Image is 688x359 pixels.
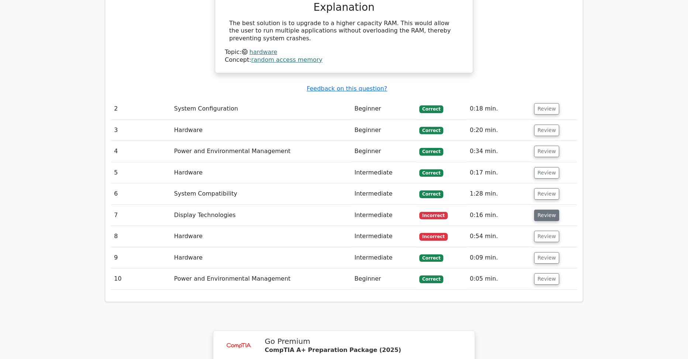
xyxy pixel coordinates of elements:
td: 0:05 min. [467,268,531,289]
button: Review [534,231,559,242]
td: Beginner [351,120,416,141]
span: Correct [419,275,443,283]
button: Review [534,252,559,264]
td: System Compatibility [171,183,352,204]
td: 8 [111,226,171,247]
button: Review [534,210,559,221]
button: Review [534,125,559,136]
span: Correct [419,105,443,113]
div: Topic: [225,48,463,56]
td: 0:17 min. [467,162,531,183]
span: Incorrect [419,212,448,219]
td: 0:54 min. [467,226,531,247]
span: Correct [419,127,443,134]
button: Review [534,167,559,179]
td: Beginner [351,268,416,289]
span: Correct [419,190,443,198]
div: The best solution is to upgrade to a higher capacity RAM. This would allow the user to run multip... [229,20,459,43]
td: Hardware [171,247,352,268]
button: Review [534,188,559,200]
td: 3 [111,120,171,141]
td: 7 [111,205,171,226]
span: Incorrect [419,233,448,240]
td: Beginner [351,98,416,119]
td: 0:20 min. [467,120,531,141]
a: Feedback on this question? [307,85,387,92]
td: Intermediate [351,162,416,183]
td: Intermediate [351,183,416,204]
td: 10 [111,268,171,289]
td: Intermediate [351,226,416,247]
td: 0:16 min. [467,205,531,226]
td: Hardware [171,226,352,247]
h3: Explanation [229,1,459,14]
td: Display Technologies [171,205,352,226]
a: hardware [250,48,277,55]
button: Review [534,103,559,115]
td: 0:09 min. [467,247,531,268]
td: Beginner [351,141,416,162]
td: 4 [111,141,171,162]
div: Concept: [225,56,463,64]
td: System Configuration [171,98,352,119]
td: 9 [111,247,171,268]
td: Hardware [171,162,352,183]
td: 6 [111,183,171,204]
td: Intermediate [351,205,416,226]
td: Power and Environmental Management [171,268,352,289]
button: Review [534,146,559,157]
td: Hardware [171,120,352,141]
button: Review [534,273,559,285]
td: 2 [111,98,171,119]
span: Correct [419,148,443,155]
td: 0:18 min. [467,98,531,119]
td: 5 [111,162,171,183]
td: Power and Environmental Management [171,141,352,162]
span: Correct [419,254,443,262]
td: Intermediate [351,247,416,268]
td: 0:34 min. [467,141,531,162]
a: random access memory [251,56,323,63]
span: Correct [419,169,443,177]
td: 1:28 min. [467,183,531,204]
